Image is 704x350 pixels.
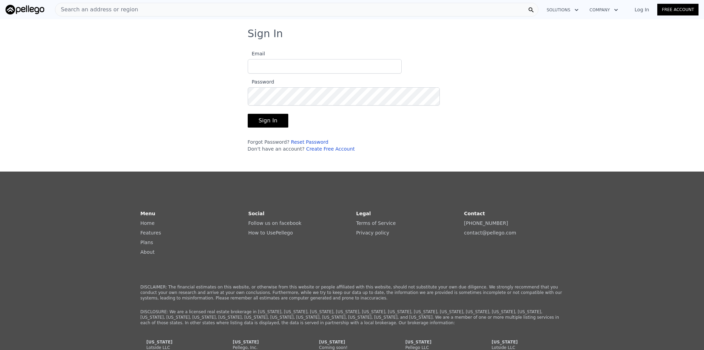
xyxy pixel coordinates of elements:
[464,230,516,236] a: contact@pellego.com
[146,339,212,345] div: [US_STATE]
[248,139,402,152] div: Forgot Password? Don't have an account?
[319,339,385,345] div: [US_STATE]
[541,4,584,16] button: Solutions
[248,211,265,216] strong: Social
[141,309,564,326] p: DISCLOSURE: We are a licensed real estate brokerage in [US_STATE], [US_STATE], [US_STATE], [US_ST...
[356,230,389,236] a: Privacy policy
[464,220,508,226] a: [PHONE_NUMBER]
[248,87,440,106] input: Password
[356,211,371,216] strong: Legal
[55,6,138,14] span: Search an address or region
[248,230,293,236] a: How to UsePellego
[405,339,471,345] div: [US_STATE]
[141,211,155,216] strong: Menu
[5,5,44,14] img: Pellego
[233,339,299,345] div: [US_STATE]
[356,220,396,226] a: Terms of Service
[248,220,302,226] a: Follow us on facebook
[141,230,161,236] a: Features
[248,28,457,40] h3: Sign In
[584,4,624,16] button: Company
[626,6,657,13] a: Log In
[492,339,558,345] div: [US_STATE]
[248,51,265,56] span: Email
[248,79,274,85] span: Password
[464,211,485,216] strong: Contact
[657,4,699,15] a: Free Account
[141,240,153,245] a: Plans
[248,59,402,74] input: Email
[141,220,155,226] a: Home
[306,146,355,152] a: Create Free Account
[141,284,564,301] p: DISCLAIMER: The financial estimates on this website, or otherwise from this website or people aff...
[291,139,328,145] a: Reset Password
[248,114,289,128] button: Sign In
[141,249,155,255] a: About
